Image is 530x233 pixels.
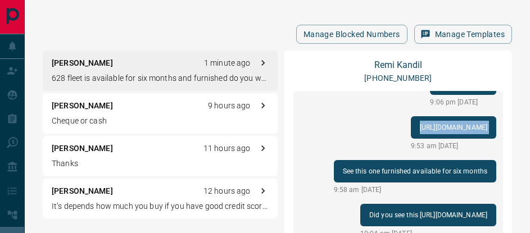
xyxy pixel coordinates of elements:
p: 9:58 am [DATE] [334,185,496,195]
a: Remi Kandil [374,60,422,70]
p: [PERSON_NAME] [52,100,113,112]
button: Manage Templates [414,25,512,44]
p: 9:53 am [DATE] [411,141,496,151]
p: 9:06 pm [DATE] [430,97,496,107]
p: [URL][DOMAIN_NAME] [420,121,487,134]
p: 9 hours ago [208,100,250,112]
p: See this one furnished available for six months [343,165,487,178]
p: 628 fleet is available for six months and furnished do you want me to cancel it [52,72,269,84]
p: [PERSON_NAME] [52,185,113,197]
p: [PHONE_NUMBER] [364,72,432,84]
p: 1 minute ago [204,57,251,69]
p: It’s depends how much you buy if you have good credit score and solid income probably 10% otherwi... [52,200,269,212]
p: [PERSON_NAME] [52,143,113,154]
p: [PERSON_NAME] [52,57,113,69]
p: 12 hours ago [203,185,251,197]
p: Did you see this [URL][DOMAIN_NAME] [369,208,487,222]
button: Manage Blocked Numbers [296,25,407,44]
p: 11 hours ago [203,143,251,154]
p: Cheque or cash [52,115,269,127]
p: Thanks [52,158,269,170]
